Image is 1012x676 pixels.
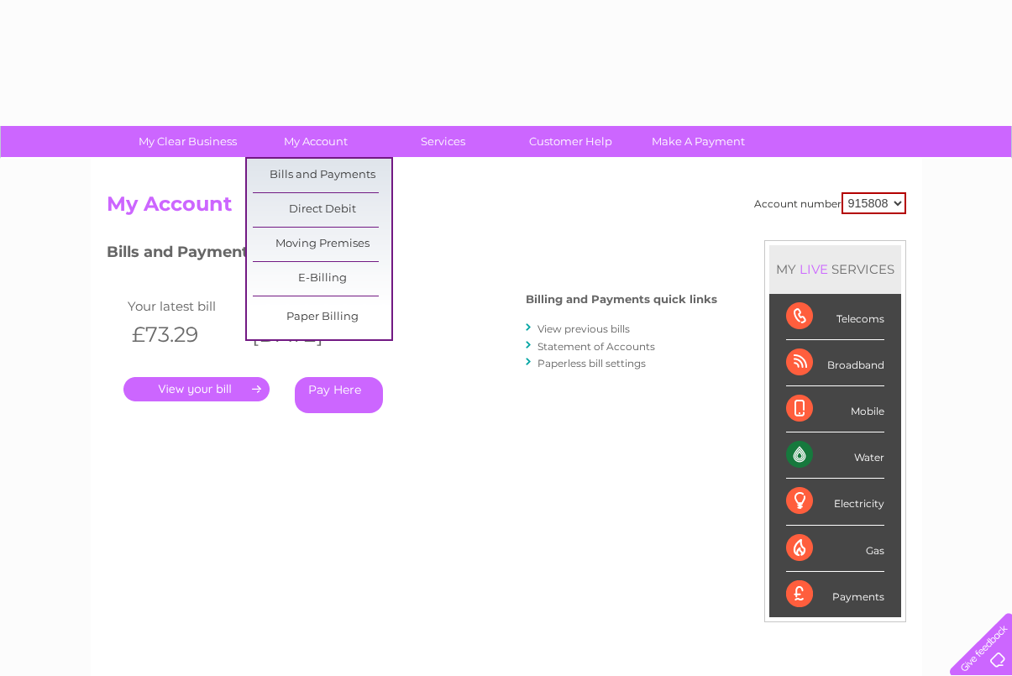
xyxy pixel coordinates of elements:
div: Account number [754,192,906,214]
a: Moving Premises [253,228,391,261]
div: Payments [786,572,884,617]
div: Electricity [786,479,884,525]
a: Statement of Accounts [537,340,655,353]
td: Your latest bill [123,295,244,317]
a: Customer Help [501,126,640,157]
div: Mobile [786,386,884,432]
div: LIVE [796,261,831,277]
a: Paperless bill settings [537,357,646,369]
a: Make A Payment [629,126,768,157]
th: [DATE] [244,317,364,352]
div: Gas [786,526,884,572]
a: Direct Debit [253,193,391,227]
a: . [123,377,270,401]
td: Invoice date [244,295,364,317]
a: My Account [246,126,385,157]
div: Broadband [786,340,884,386]
div: Water [786,432,884,479]
h2: My Account [107,192,906,224]
a: Paper Billing [253,301,391,334]
a: Services [374,126,512,157]
a: My Clear Business [118,126,257,157]
a: View previous bills [537,322,630,335]
a: Bills and Payments [253,159,391,192]
a: E-Billing [253,262,391,296]
div: MY SERVICES [769,245,901,293]
th: £73.29 [123,317,244,352]
h3: Bills and Payments [107,240,717,270]
a: Pay Here [295,377,383,413]
h4: Billing and Payments quick links [526,293,717,306]
div: Telecoms [786,294,884,340]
